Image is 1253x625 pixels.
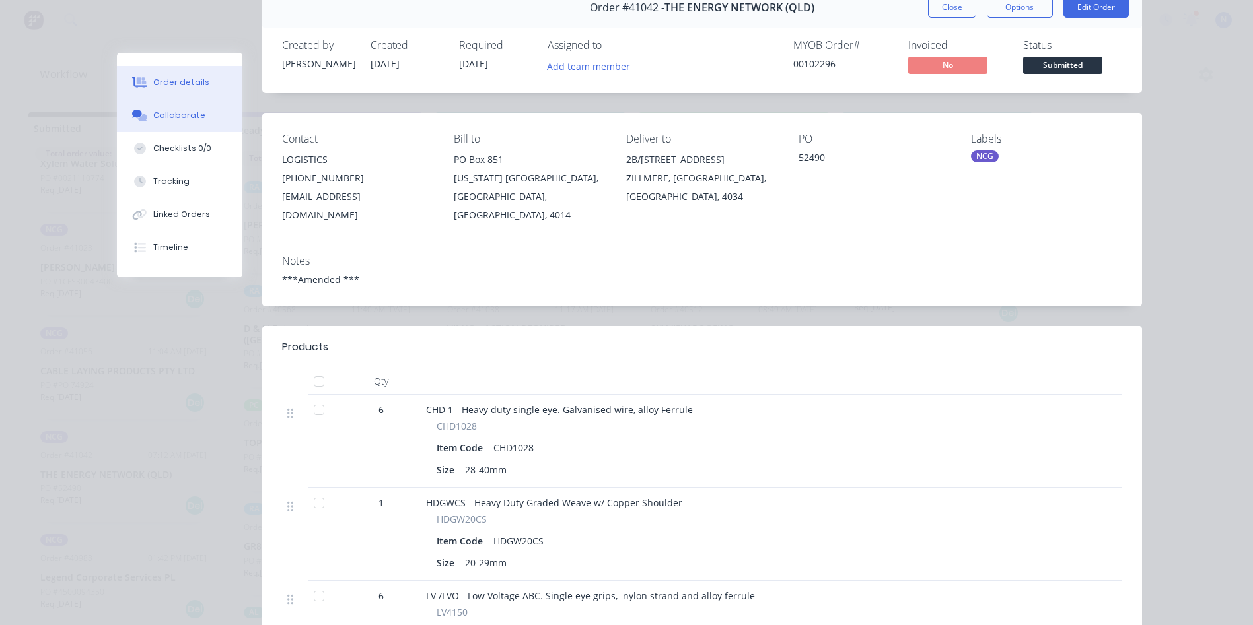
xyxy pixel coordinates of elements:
[460,553,512,572] div: 20-29mm
[799,133,950,145] div: PO
[153,143,211,154] div: Checklists 0/0
[426,403,693,416] span: CHD 1 - Heavy duty single eye. Galvanised wire, alloy Ferrule
[664,1,814,14] span: THE ENERGY NETWORK (QLD)
[117,99,242,132] button: Collaborate
[282,339,328,355] div: Products
[371,57,400,70] span: [DATE]
[437,419,477,433] span: CHD1028
[153,242,188,253] div: Timeline
[454,169,605,224] div: [US_STATE] [GEOGRAPHIC_DATA], [GEOGRAPHIC_DATA], [GEOGRAPHIC_DATA], 4014
[153,77,209,88] div: Order details
[378,496,384,510] span: 1
[454,150,605,224] div: PO Box 851[US_STATE] [GEOGRAPHIC_DATA], [GEOGRAPHIC_DATA], [GEOGRAPHIC_DATA], 4014
[793,39,892,51] div: MYOB Order #
[454,133,605,145] div: Bill to
[437,438,488,457] div: Item Code
[437,512,487,526] span: HDGW20CS
[908,57,987,73] span: No
[371,39,443,51] div: Created
[437,460,460,479] div: Size
[153,176,190,187] div: Tracking
[282,150,433,224] div: LOGISTICS[PHONE_NUMBER][EMAIL_ADDRESS][DOMAIN_NAME]
[488,438,539,457] div: CHD1028
[282,133,433,145] div: Contact
[548,57,637,75] button: Add team member
[117,231,242,264] button: Timeline
[282,169,433,187] div: [PHONE_NUMBER]
[454,150,605,169] div: PO Box 851
[117,198,242,231] button: Linked Orders
[426,589,755,602] span: LV /LVO - Low Voltage ABC. Single eye grips, nylon strand and alloy ferrule
[1023,57,1102,77] button: Submitted
[437,531,488,550] div: Item Code
[437,553,460,572] div: Size
[426,496,682,509] span: HDGWCS - Heavy Duty Graded Weave w/ Copper Shoulder
[378,589,384,603] span: 6
[626,150,777,169] div: 2B/[STREET_ADDRESS]
[459,57,488,70] span: [DATE]
[1023,39,1122,51] div: Status
[908,39,1007,51] div: Invoiced
[540,57,637,75] button: Add team member
[793,57,892,71] div: 00102296
[282,150,433,169] div: LOGISTICS
[282,39,355,51] div: Created by
[799,150,950,169] div: 52490
[153,110,205,121] div: Collaborate
[153,209,210,220] div: Linked Orders
[488,531,549,550] div: HDGW20CS
[117,165,242,198] button: Tracking
[459,39,532,51] div: Required
[437,605,468,619] span: LV4150
[117,132,242,165] button: Checklists 0/0
[971,133,1122,145] div: Labels
[548,39,680,51] div: Assigned to
[626,150,777,206] div: 2B/[STREET_ADDRESS]ZILLMERE, [GEOGRAPHIC_DATA], [GEOGRAPHIC_DATA], 4034
[282,57,355,71] div: [PERSON_NAME]
[1023,57,1102,73] span: Submitted
[971,150,999,162] div: NCG
[378,403,384,416] span: 6
[590,1,664,14] span: Order #41042 -
[626,169,777,206] div: ZILLMERE, [GEOGRAPHIC_DATA], [GEOGRAPHIC_DATA], 4034
[626,133,777,145] div: Deliver to
[117,66,242,99] button: Order details
[282,187,433,224] div: [EMAIL_ADDRESS][DOMAIN_NAME]
[460,460,512,479] div: 28-40mm
[282,255,1122,267] div: Notes
[341,368,421,395] div: Qty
